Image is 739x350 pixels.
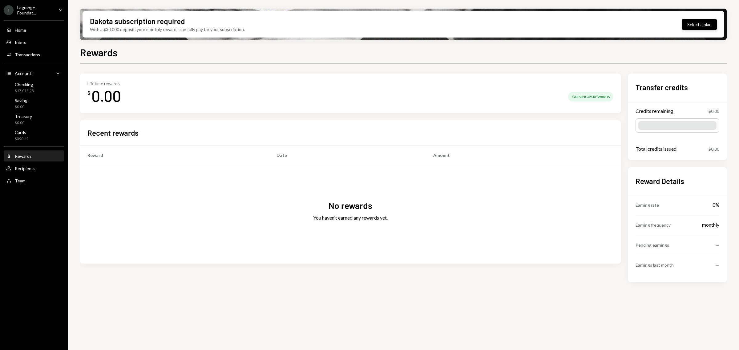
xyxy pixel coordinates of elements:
[636,82,719,92] h2: Transfer credits
[15,153,32,159] div: Rewards
[4,163,64,174] a: Recipients
[636,262,674,268] div: Earnings last month
[715,261,719,268] div: —
[15,104,30,109] div: $0.00
[4,80,64,95] a: Checking$17,015.23
[702,221,719,229] div: monthly
[713,201,719,209] div: 0%
[15,88,34,93] div: $17,015.23
[636,242,669,248] div: Pending earnings
[709,108,719,114] div: $0.00
[636,222,671,228] div: Earning frequency
[269,145,426,165] th: Date
[709,146,719,152] div: $0.00
[313,214,388,221] div: You haven't earned any rewards yet.
[15,98,30,103] div: Savings
[4,96,64,111] a: Savings$0.00
[4,49,64,60] a: Transactions
[4,175,64,186] a: Team
[426,145,621,165] th: Amount
[4,112,64,127] a: Treasury$0.00
[682,19,717,30] button: Select a plan
[15,120,32,125] div: $0.00
[4,128,64,143] a: Cards$390.42
[15,166,35,171] div: Recipients
[715,241,719,249] div: —
[329,200,372,212] div: No rewards
[15,114,32,119] div: Treasury
[15,136,29,141] div: $390.42
[636,107,673,115] div: Credits remaining
[91,86,121,105] div: 0.00
[87,128,139,138] h2: Recent rewards
[87,81,121,86] div: Lifetime rewards
[90,26,245,33] div: With a $30,000 deposit, your monthly rewards can fully pay for your subscription.
[87,90,90,96] div: $
[15,82,34,87] div: Checking
[4,68,64,79] a: Accounts
[4,37,64,48] a: Inbox
[17,5,54,15] div: Lagrange Foundat...
[4,5,14,15] div: L
[4,150,64,161] a: Rewards
[15,178,26,183] div: Team
[15,27,26,33] div: Home
[636,145,676,153] div: Total credits issued
[15,130,29,135] div: Cards
[80,145,269,165] th: Reward
[636,202,659,208] div: Earning rate
[80,46,118,58] h1: Rewards
[15,52,40,57] div: Transactions
[568,92,613,101] div: Earning 0% Rewards
[15,40,26,45] div: Inbox
[15,71,34,76] div: Accounts
[636,176,719,186] h2: Reward Details
[90,16,185,26] div: Dakota subscription required
[4,24,64,35] a: Home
